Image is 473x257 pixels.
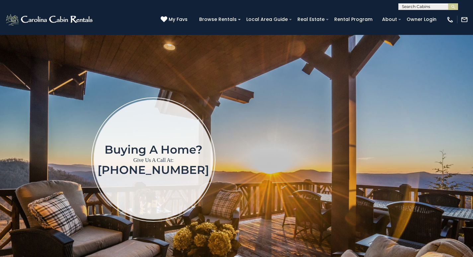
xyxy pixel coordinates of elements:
h1: Buying a home? [98,144,209,156]
img: White-1-2.png [5,13,95,26]
span: My Favs [169,16,188,23]
a: Owner Login [403,14,440,25]
a: Rental Program [331,14,376,25]
iframe: New Contact Form [297,70,463,249]
img: mail-regular-white.png [461,16,468,23]
img: phone-regular-white.png [446,16,454,23]
a: Local Area Guide [243,14,291,25]
a: [PHONE_NUMBER] [98,163,209,177]
a: My Favs [161,16,189,23]
a: Browse Rentals [196,14,240,25]
p: Give Us A Call At: [98,156,209,165]
a: About [379,14,400,25]
a: Real Estate [294,14,328,25]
